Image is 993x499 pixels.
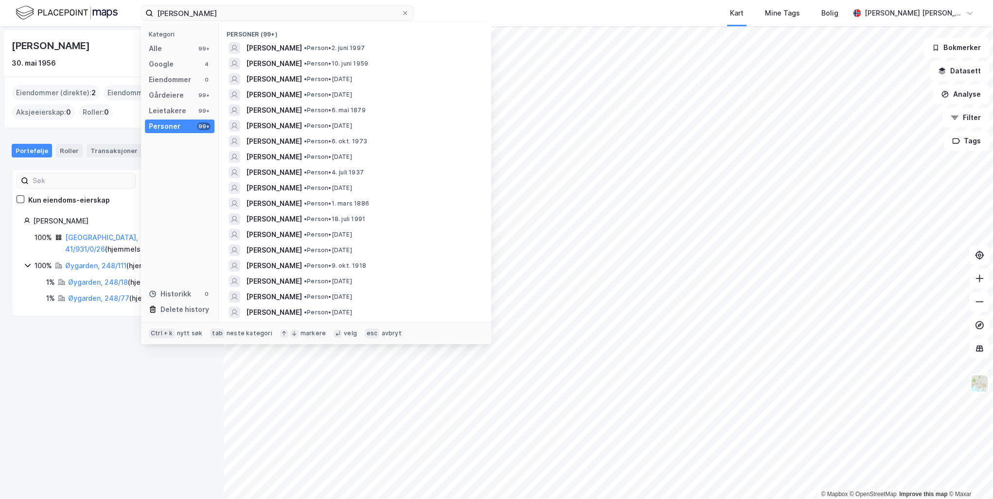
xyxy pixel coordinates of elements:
span: Person • 10. juni 1959 [304,60,368,68]
div: [PERSON_NAME] [12,38,91,53]
span: • [304,309,307,316]
div: 0 [203,76,211,84]
div: 100% [35,260,52,272]
div: Kategori [149,31,214,38]
span: Person • [DATE] [304,231,352,239]
button: Datasett [930,61,989,81]
button: Filter [942,108,989,127]
span: Person • 6. mai 1879 [304,106,366,114]
span: Person • [DATE] [304,246,352,254]
div: Aksjeeierskap : [12,104,75,120]
span: Person • [DATE] [304,293,352,301]
span: [PERSON_NAME] [246,42,302,54]
div: [PERSON_NAME] [PERSON_NAME] [865,7,962,19]
div: ( hjemmelshaver ) [65,232,200,255]
span: [PERSON_NAME] [246,275,302,287]
div: 100% [35,232,52,243]
div: Alle [149,43,162,54]
span: 0 [104,106,109,118]
div: 20 [140,146,151,155]
div: Gårdeiere [149,89,184,101]
div: esc [365,328,380,338]
div: Roller [56,144,83,157]
span: Person • 4. juli 1937 [304,169,364,176]
div: Eiendommer (direkte) : [12,85,100,101]
input: Søk på adresse, matrikkel, gårdeiere, leietakere eller personer [153,6,401,20]
span: [PERSON_NAME] [246,182,302,194]
div: nytt søk [177,329,203,337]
div: Kart [730,7,744,19]
div: Bolig [821,7,838,19]
span: • [304,106,307,114]
span: [PERSON_NAME] [246,104,302,116]
a: Øygarden, 248/111 [65,261,126,270]
span: • [304,138,307,145]
div: Delete history [160,304,209,315]
div: Personer [149,120,180,132]
div: 1% [46,293,55,304]
span: Person • [DATE] [304,91,352,99]
input: Søk [29,173,135,188]
div: ( hjemmelshaver ) [68,276,184,288]
div: 0 [203,290,211,298]
span: [PERSON_NAME] [246,151,302,163]
a: Mapbox [821,491,848,498]
span: [PERSON_NAME] [246,291,302,303]
div: ( hjemmelshaver ) [68,293,186,304]
a: Øygarden, 248/77 [68,294,129,302]
div: 99+ [197,107,211,115]
div: Google [149,58,174,70]
div: Mine Tags [765,7,800,19]
span: [PERSON_NAME] [246,260,302,272]
span: Person • [DATE] [304,277,352,285]
span: Person • 9. okt. 1918 [304,262,366,270]
span: • [304,231,307,238]
span: • [304,122,307,129]
span: Person • 6. okt. 1973 [304,138,367,145]
span: Person • [DATE] [304,122,352,130]
span: 0 [66,106,71,118]
span: • [304,153,307,160]
div: Kontrollprogram for chat [944,452,993,499]
span: [PERSON_NAME] [246,89,302,101]
span: 2 [91,87,96,99]
span: • [304,277,307,285]
div: 1% [46,276,55,288]
div: 30. mai 1956 [12,57,56,69]
span: [PERSON_NAME] [246,229,302,241]
iframe: Chat Widget [944,452,993,499]
button: Analyse [933,85,989,104]
img: Z [970,374,989,393]
span: • [304,91,307,98]
div: 99+ [197,122,211,130]
div: Historikk [149,288,191,300]
div: Portefølje [12,144,52,157]
button: Tags [944,131,989,151]
span: • [304,60,307,67]
div: tab [210,328,225,338]
div: velg [344,329,357,337]
a: Improve this map [899,491,947,498]
span: [PERSON_NAME] [246,73,302,85]
span: Person • 18. juli 1991 [304,215,365,223]
span: • [304,169,307,176]
span: • [304,44,307,52]
div: Roller : [79,104,113,120]
span: [PERSON_NAME] [246,198,302,209]
span: [PERSON_NAME] [246,120,302,132]
a: [GEOGRAPHIC_DATA], 41/931/0/26 [65,233,138,253]
div: [PERSON_NAME] [33,215,200,227]
div: neste kategori [227,329,272,337]
div: Transaksjoner [87,144,155,157]
div: 99+ [197,45,211,52]
div: Personer (99+) [219,23,491,40]
div: Kun eiendoms-eierskap [28,194,110,206]
span: • [304,75,307,83]
button: Bokmerker [923,38,989,57]
span: [PERSON_NAME] [246,213,302,225]
span: Person • [DATE] [304,184,352,192]
span: [PERSON_NAME] [246,58,302,69]
div: avbryt [381,329,401,337]
span: Person • 2. juni 1997 [304,44,365,52]
span: Person • [DATE] [304,309,352,316]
